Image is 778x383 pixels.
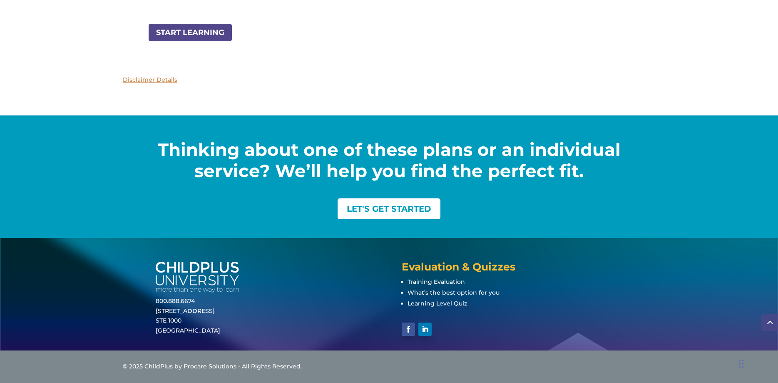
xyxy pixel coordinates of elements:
[156,297,195,305] a: 800.888.6674
[123,139,656,185] h2: Thinking about one of these plans or an individual service? We’ll help you find the perfect fit.
[402,262,622,276] h4: Evaluation & Quizzes
[402,323,415,336] a: Follow on Facebook
[408,278,465,285] a: Training Evaluation
[156,262,239,293] img: white-cpu-wordmark
[408,289,500,296] a: What’s the best option for you
[739,351,744,376] div: Drag
[338,198,440,219] a: LET'S GET STARTED
[418,323,432,336] a: Follow on LinkedIn
[408,300,467,307] a: Learning Level Quiz
[642,293,778,383] iframe: Chat Widget
[123,362,656,372] div: © 2025 ChildPlus by Procare Solutions - All Rights Reserved.
[148,23,233,42] a: START LEARNING
[123,75,656,85] p: Disclaimer Details
[156,307,220,335] a: [STREET_ADDRESS]STE 1000[GEOGRAPHIC_DATA]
